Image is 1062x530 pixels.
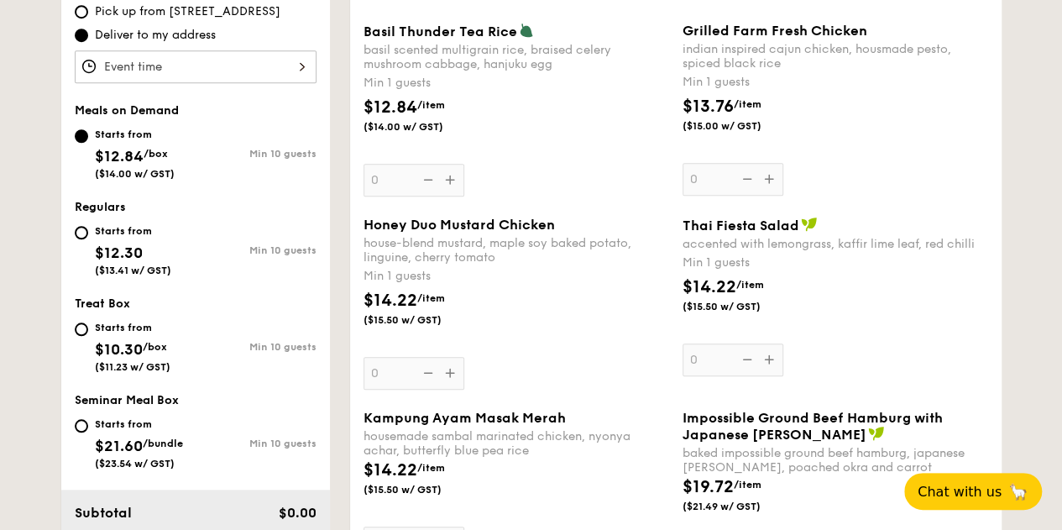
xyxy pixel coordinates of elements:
[683,500,797,513] span: ($21.49 w/ GST)
[75,129,88,143] input: Starts from$12.84/box($14.00 w/ GST)Min 10 guests
[683,237,988,251] div: accented with lemongrass, kaffir lime leaf, red chilli
[75,29,88,42] input: Deliver to my address
[683,218,799,234] span: Thai Fiesta Salad
[364,460,417,480] span: $14.22
[683,119,797,133] span: ($15.00 w/ GST)
[95,417,183,431] div: Starts from
[736,279,764,291] span: /item
[364,217,555,233] span: Honey Duo Mustard Chicken
[75,50,317,83] input: Event time
[95,3,280,20] span: Pick up from [STREET_ADDRESS]
[801,217,818,232] img: icon-vegan.f8ff3823.svg
[364,313,478,327] span: ($15.50 w/ GST)
[683,446,988,475] div: baked impossible ground beef hamburg, japanese [PERSON_NAME], poached okra and carrot
[364,75,669,92] div: Min 1 guests
[75,505,132,521] span: Subtotal
[683,477,734,497] span: $19.72
[417,462,445,474] span: /item
[75,296,130,311] span: Treat Box
[364,97,417,118] span: $12.84
[734,479,761,491] span: /item
[417,99,445,111] span: /item
[683,23,867,39] span: Grilled Farm Fresh Chicken
[75,226,88,239] input: Starts from$12.30($13.41 w/ GST)Min 10 guests
[683,97,734,117] span: $13.76
[95,168,175,180] span: ($14.00 w/ GST)
[95,244,143,262] span: $12.30
[683,300,797,313] span: ($15.50 w/ GST)
[364,291,417,311] span: $14.22
[683,255,988,271] div: Min 1 guests
[95,458,175,470] span: ($23.54 w/ GST)
[364,483,478,496] span: ($15.50 w/ GST)
[364,24,517,39] span: Basil Thunder Tea Rice
[364,429,669,458] div: housemade sambal marinated chicken, nyonya achar, butterfly blue pea rice
[95,321,170,334] div: Starts from
[519,23,534,38] img: icon-vegetarian.fe4039eb.svg
[196,438,317,449] div: Min 10 guests
[868,426,885,441] img: icon-vegan.f8ff3823.svg
[95,361,170,373] span: ($11.23 w/ GST)
[75,200,126,214] span: Regulars
[95,224,171,238] div: Starts from
[75,419,88,433] input: Starts from$21.60/bundle($23.54 w/ GST)Min 10 guests
[196,341,317,353] div: Min 10 guests
[918,484,1002,500] span: Chat with us
[143,341,167,353] span: /box
[95,147,144,165] span: $12.84
[278,505,316,521] span: $0.00
[95,265,171,276] span: ($13.41 w/ GST)
[75,103,179,118] span: Meals on Demand
[144,148,168,160] span: /box
[683,74,988,91] div: Min 1 guests
[417,292,445,304] span: /item
[683,42,988,71] div: indian inspired cajun chicken, housmade pesto, spiced black rice
[364,410,566,426] span: Kampung Ayam Masak Merah
[734,98,761,110] span: /item
[364,236,669,265] div: house-blend mustard, maple soy baked potato, linguine, cherry tomato
[683,277,736,297] span: $14.22
[364,43,669,71] div: basil scented multigrain rice, braised celery mushroom cabbage, hanjuku egg
[143,438,183,449] span: /bundle
[75,323,88,336] input: Starts from$10.30/box($11.23 w/ GST)Min 10 guests
[364,120,478,134] span: ($14.00 w/ GST)
[95,437,143,455] span: $21.60
[196,148,317,160] div: Min 10 guests
[95,340,143,359] span: $10.30
[683,410,943,443] span: Impossible Ground Beef Hamburg with Japanese [PERSON_NAME]
[95,27,216,44] span: Deliver to my address
[904,473,1042,510] button: Chat with us🦙
[75,5,88,18] input: Pick up from [STREET_ADDRESS]
[75,393,179,407] span: Seminar Meal Box
[1008,482,1028,501] span: 🦙
[364,268,669,285] div: Min 1 guests
[95,128,175,141] div: Starts from
[196,244,317,256] div: Min 10 guests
